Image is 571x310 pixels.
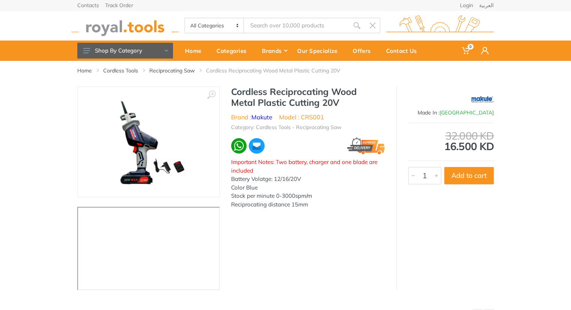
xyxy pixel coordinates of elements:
a: 0 [457,41,476,61]
span: Important Notes: Two battery, charger and one blade are included [231,158,377,174]
div: Categories [211,43,257,59]
img: Makute [471,90,494,109]
a: Categories [211,41,257,61]
a: Makute [251,113,272,121]
div: Made In : [408,109,494,117]
a: Contacts [77,3,99,8]
div: Reciprocating distance 15mm [231,200,385,209]
img: royal.tools Logo [386,15,494,36]
img: Royal Tools - Cordless Reciprocating Wood Metal Plastic Cutting 20V [103,95,194,189]
a: العربية [479,3,494,8]
div: Offers [347,43,381,59]
h1: Cordless Reciprocating Wood Metal Plastic Cutting 20V [231,86,385,108]
span: 0 [467,44,473,50]
div: 16.500 KD [408,131,494,152]
div: Color Blue [231,184,385,192]
a: Track Order [105,3,133,8]
div: 32.000 KD [408,131,494,141]
div: Brands [257,43,292,59]
li: Model : CRS001 [279,113,324,122]
a: Login [460,3,473,8]
a: Cordless Tools [103,67,138,74]
li: Brand : [231,113,272,122]
img: ma.webp [248,137,265,154]
div: Home [180,43,211,59]
img: royal.tools Logo [71,15,179,36]
a: Reciprocating Saw [149,67,195,74]
li: Cordless Reciprocating Wood Metal Plastic Cutting 20V [206,67,352,74]
div: Contact Us [381,43,427,59]
span: [GEOGRAPHIC_DATA] [440,109,494,116]
select: Category [185,18,244,33]
a: Offers [347,41,381,61]
input: Site search [244,18,349,33]
div: Our Specialize [292,43,347,59]
button: Shop By Category [77,43,173,59]
a: Contact Us [381,41,427,61]
a: Our Specialize [292,41,347,61]
a: Home [180,41,211,61]
li: Category: Cordless Tools - Reciprocating Saw [231,123,341,131]
button: Add to cart [444,167,494,184]
a: Home [77,67,92,74]
div: Battery Volatge: 12/16/20V [231,175,385,184]
div: Stock per minute 0-3000spm/m [231,192,385,200]
nav: breadcrumb [77,67,494,74]
img: express.png [347,137,385,154]
img: wa.webp [231,138,246,153]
